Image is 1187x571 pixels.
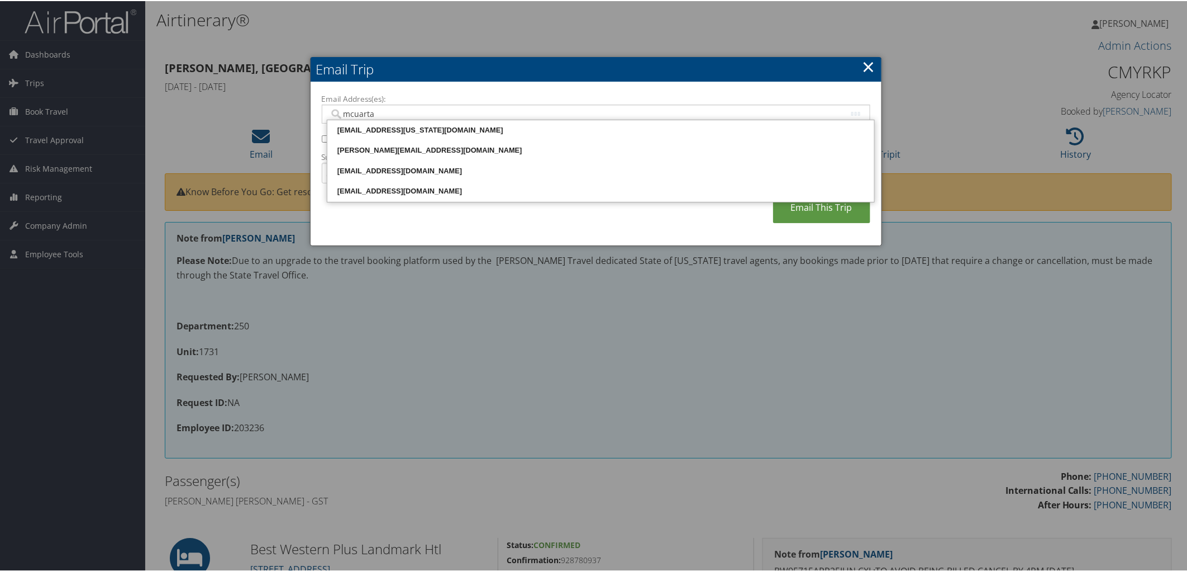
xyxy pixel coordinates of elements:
a: Email This Trip [773,191,870,222]
input: Email address (Separate multiple email addresses with commas) [329,107,862,119]
a: × [862,54,875,77]
label: Subject: [322,150,870,162]
input: Add a short subject for the email [322,162,870,182]
div: [EMAIL_ADDRESS][DOMAIN_NAME] [329,185,873,196]
div: [EMAIL_ADDRESS][DOMAIN_NAME] [329,164,873,176]
img: ajax-loader.gif [851,110,860,116]
div: [PERSON_NAME][EMAIL_ADDRESS][DOMAIN_NAME] [329,144,873,155]
label: Email Address(es): [322,92,870,103]
div: [EMAIL_ADDRESS][US_STATE][DOMAIN_NAME] [329,124,873,135]
h2: Email Trip [311,56,881,81]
